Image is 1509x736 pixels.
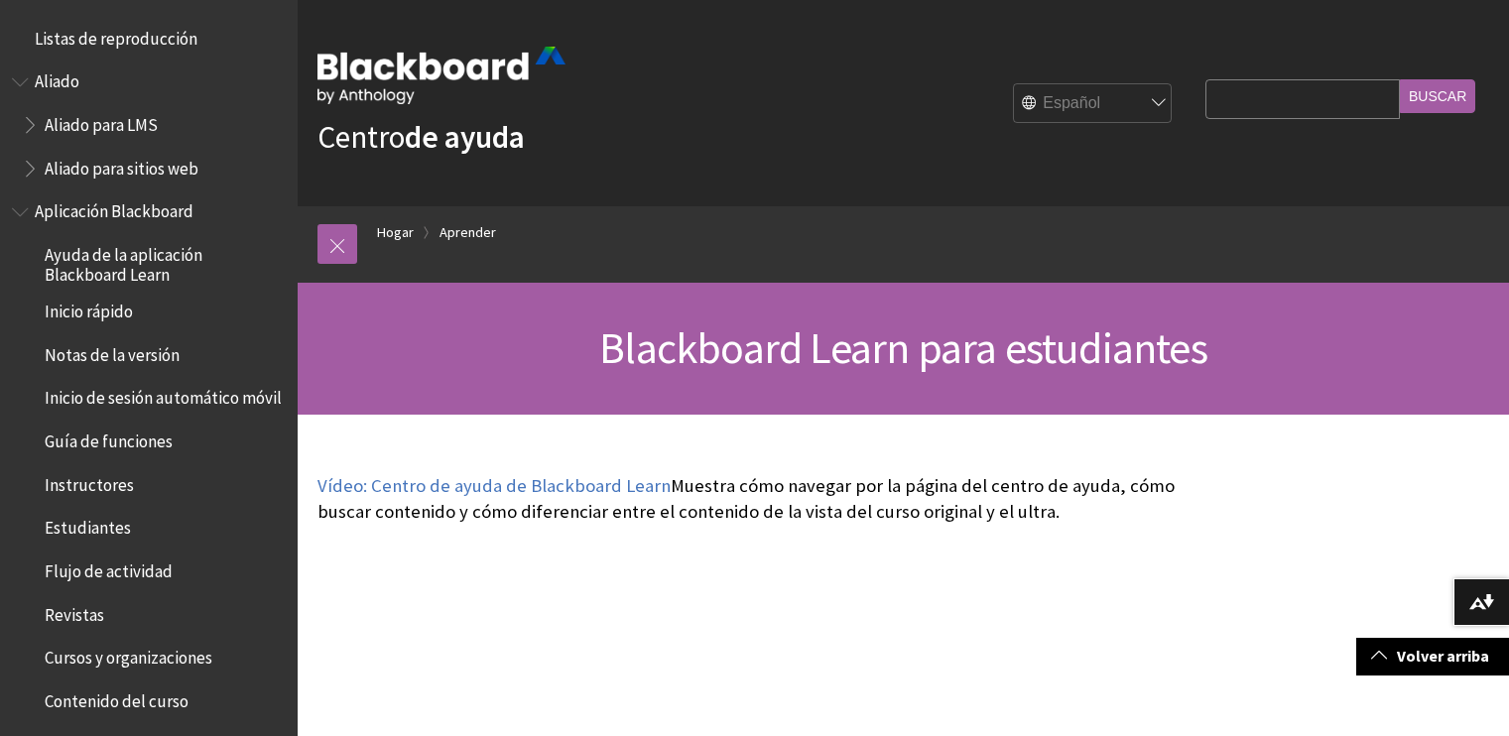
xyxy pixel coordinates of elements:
[377,223,414,241] font: Hogar
[317,474,1175,523] font: Muestra cómo navegar por la página del centro de ayuda, cómo buscar contenido y cómo diferenciar ...
[45,244,202,286] font: Ayuda de la aplicación Blackboard Learn
[317,474,671,497] font: Vídeo: Centro de ayuda de Blackboard Learn
[1356,638,1509,675] a: Volver arriba
[45,474,134,496] font: Instructores
[317,117,525,157] a: Centrode ayuda
[317,474,671,498] a: Vídeo: Centro de ayuda de Blackboard Learn
[12,65,286,185] nav: Esquema del libro para Antología Ally Help
[45,604,104,626] font: Revistas
[45,301,133,322] font: Inicio rápido
[1397,646,1489,666] font: Volver arriba
[317,47,566,104] img: Pizarra de Antología
[35,28,197,50] font: Listas de reproducción
[45,387,282,409] font: Inicio de sesión automático móvil
[45,647,212,669] font: Cursos y organizaciones
[45,344,180,366] font: Notas de la versión
[45,517,131,539] font: Estudiantes
[12,22,286,56] nav: Esquema del libro para listas de reproducción
[35,200,193,222] font: Aplicación Blackboard
[440,223,496,241] font: Aprender
[1400,79,1475,113] input: Buscar
[377,220,414,245] a: Hogar
[45,158,198,180] font: Aliado para sitios web
[45,430,173,452] font: Guía de funciones
[1014,84,1173,124] select: Site Language Selector
[45,114,158,136] font: Aliado para LMS
[45,560,173,582] font: Flujo de actividad
[35,70,79,92] font: Aliado
[405,117,525,157] font: de ayuda
[317,117,405,157] font: Centro
[440,220,496,245] a: Aprender
[45,690,189,712] font: Contenido del curso
[599,320,1207,375] font: Blackboard Learn para estudiantes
